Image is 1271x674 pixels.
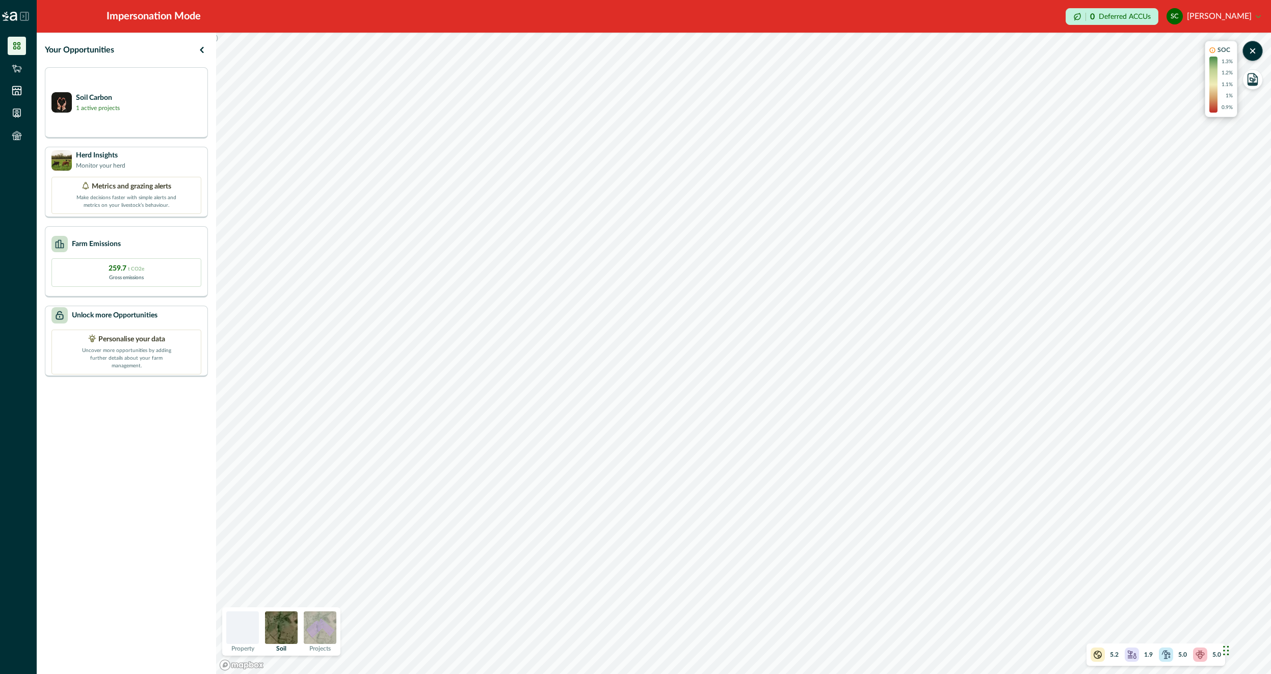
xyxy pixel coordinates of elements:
[2,12,17,21] img: Logo
[128,266,144,272] span: t CO2e
[45,44,114,56] p: Your Opportunities
[76,93,120,103] p: Soil Carbon
[1110,650,1119,659] p: 5.2
[1222,104,1233,112] p: 0.9%
[76,161,125,170] p: Monitor your herd
[1178,650,1187,659] p: 5.0
[1223,635,1229,666] div: Drag
[1217,45,1230,55] p: SOC
[75,345,177,370] p: Uncover more opportunities by adding further details about your farm management.
[92,181,171,192] p: Metrics and grazing alerts
[1222,58,1233,66] p: 1.3%
[276,645,286,652] p: Soil
[1212,650,1221,659] p: 5.0
[1144,650,1153,659] p: 1.9
[72,239,121,250] p: Farm Emissions
[1090,13,1095,21] p: 0
[109,263,144,274] p: 259.7
[304,611,336,644] img: projects preview
[107,9,201,24] div: Impersonation Mode
[76,103,120,113] p: 1 active projects
[231,645,254,652] p: Property
[72,310,157,321] p: Unlock more Opportunities
[309,645,331,652] p: Projects
[1167,4,1261,29] button: simon costello[PERSON_NAME]
[1099,13,1151,20] p: Deferred ACCUs
[109,274,144,282] p: Gross emissions
[1222,81,1233,89] p: 1.1%
[1226,92,1233,100] p: 1%
[76,150,125,161] p: Herd Insights
[98,334,165,345] p: Personalise your data
[265,611,298,644] img: soil preview
[219,659,264,671] a: Mapbox logo
[1222,69,1233,77] p: 1.2%
[75,192,177,209] p: Make decisions faster with simple alerts and metrics on your livestock’s behaviour.
[1220,625,1271,674] iframe: Chat Widget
